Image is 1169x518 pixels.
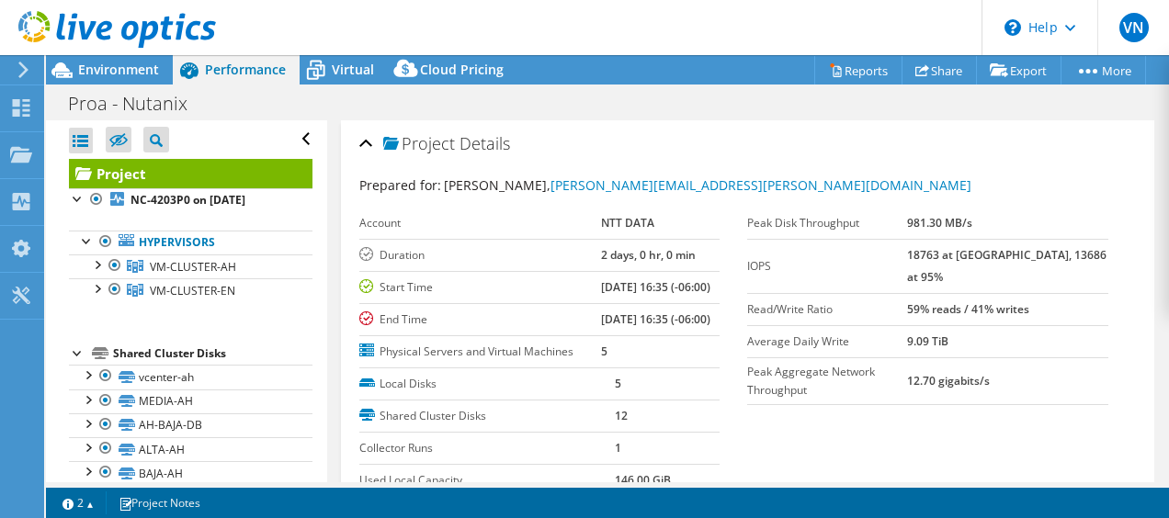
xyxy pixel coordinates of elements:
[747,363,907,400] label: Peak Aggregate Network Throughput
[615,440,621,456] b: 1
[601,311,710,327] b: [DATE] 16:35 (-06:00)
[69,437,312,461] a: ALTA-AH
[359,278,602,297] label: Start Time
[69,365,312,388] a: vcenter-ah
[150,259,236,275] span: VM-CLUSTER-AH
[359,176,441,194] label: Prepared for:
[976,56,1061,84] a: Export
[50,491,107,514] a: 2
[359,471,615,490] label: Used Local Capacity
[444,176,971,194] span: [PERSON_NAME],
[113,343,312,365] div: Shared Cluster Disks
[747,332,907,351] label: Average Daily Write
[747,257,907,276] label: IOPS
[601,279,710,295] b: [DATE] 16:35 (-06:00)
[359,439,615,457] label: Collector Runs
[359,310,602,329] label: End Time
[69,389,312,413] a: MEDIA-AH
[69,461,312,485] a: BAJA-AH
[359,343,602,361] label: Physical Servers and Virtual Machines
[601,215,654,231] b: NTT DATA
[150,283,235,298] span: VM-CLUSTER-EN
[383,135,455,153] span: Project
[359,214,602,232] label: Account
[615,408,628,423] b: 12
[359,375,615,393] label: Local Disks
[60,94,216,114] h1: Proa - Nutanix
[332,61,374,78] span: Virtual
[205,61,286,78] span: Performance
[69,188,312,212] a: NC-4203P0 on [DATE]
[550,176,971,194] a: [PERSON_NAME][EMAIL_ADDRESS][PERSON_NAME][DOMAIN_NAME]
[359,407,615,425] label: Shared Cluster Disks
[615,376,621,391] b: 5
[1119,13,1149,42] span: VN
[69,159,312,188] a: Project
[615,472,671,488] b: 146.00 GiB
[902,56,977,84] a: Share
[907,373,990,388] b: 12.70 gigabits/s
[359,246,602,265] label: Duration
[907,247,1107,285] b: 18763 at [GEOGRAPHIC_DATA], 13686 at 95%
[601,247,696,263] b: 2 days, 0 hr, 0 min
[69,254,312,278] a: VM-CLUSTER-AH
[601,343,607,359] b: 5
[69,278,312,302] a: VM-CLUSTER-EN
[747,300,907,319] label: Read/Write Ratio
[78,61,159,78] span: Environment
[69,413,312,437] a: AH-BAJA-DB
[106,491,213,514] a: Project Notes
[814,56,902,84] a: Reports
[131,192,245,208] b: NC-4203P0 on [DATE]
[747,214,907,232] label: Peak Disk Throughput
[1061,56,1146,84] a: More
[907,301,1029,317] b: 59% reads / 41% writes
[69,231,312,254] a: Hypervisors
[907,215,972,231] b: 981.30 MB/s
[1004,19,1021,36] svg: \n
[907,333,948,349] b: 9.09 TiB
[420,61,504,78] span: Cloud Pricing
[460,132,510,154] span: Details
